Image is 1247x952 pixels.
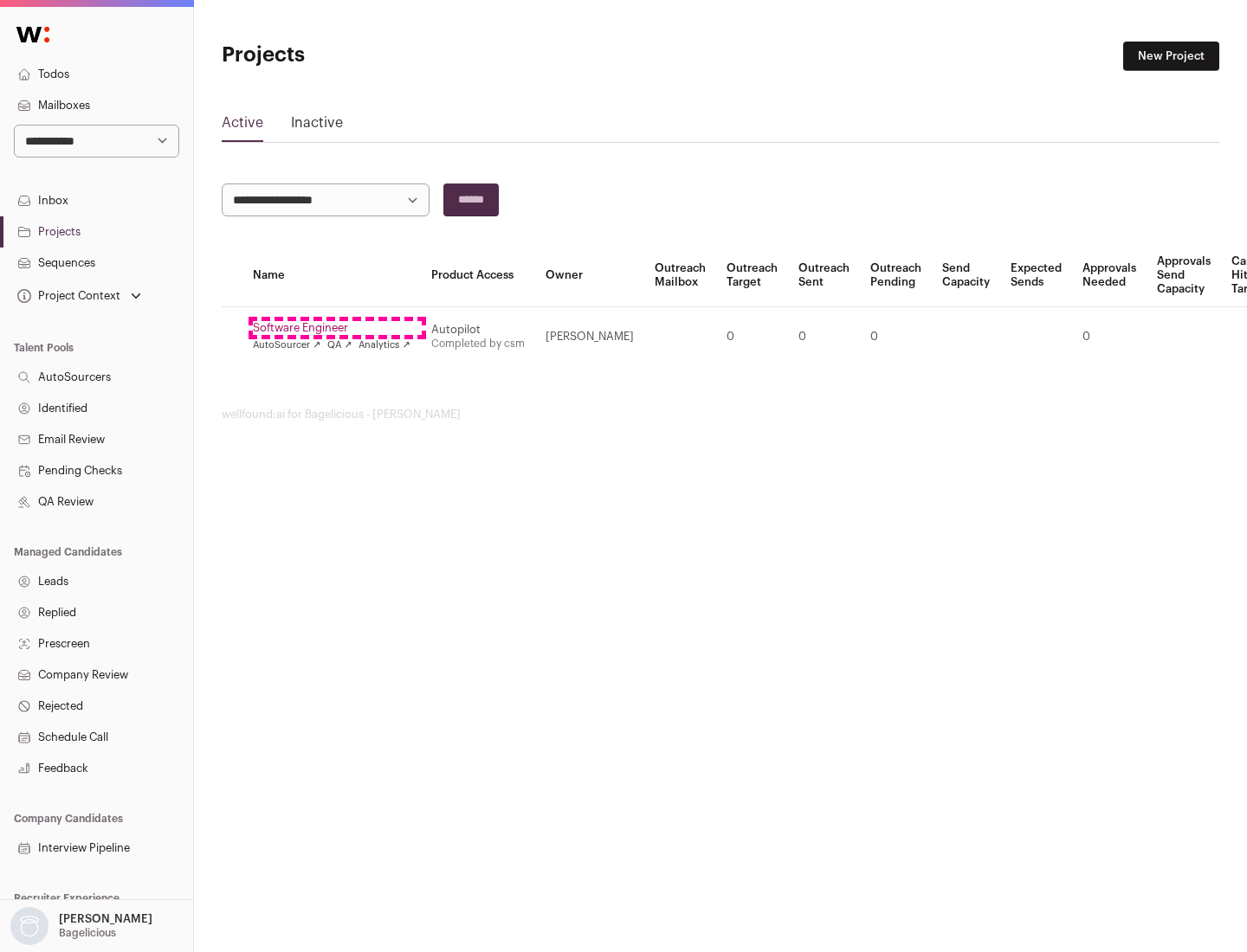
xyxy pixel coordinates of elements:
[10,907,48,945] img: nopic.png
[222,42,554,69] h1: Projects
[291,113,343,140] a: Inactive
[535,244,644,307] th: Owner
[788,244,860,307] th: Outreach Sent
[7,907,156,945] button: Open dropdown
[253,321,410,335] a: Software Engineer
[1000,244,1072,307] th: Expected Sends
[222,113,263,140] a: Active
[431,338,525,349] a: Completed by csm
[431,323,525,337] div: Autopilot
[359,338,410,352] a: Analytics ↗
[788,307,860,367] td: 0
[535,307,644,367] td: [PERSON_NAME]
[14,284,145,308] button: Open dropdown
[59,912,152,926] p: [PERSON_NAME]
[716,307,788,367] td: 0
[644,244,716,307] th: Outreach Mailbox
[222,408,1219,421] footer: wellfound:ai for Bagelicious - [PERSON_NAME]
[242,244,421,307] th: Name
[1072,244,1147,307] th: Approvals Needed
[59,926,116,940] p: Bagelicious
[253,338,320,352] a: AutoSourcer ↗
[932,244,1000,307] th: Send Capacity
[860,307,932,367] td: 0
[7,17,59,52] img: Wellfound
[1147,244,1221,307] th: Approvals Send Capacity
[860,244,932,307] th: Outreach Pending
[1072,307,1147,367] td: 0
[716,244,788,307] th: Outreach Target
[1123,42,1219,71] a: New Project
[327,338,352,352] a: QA ↗
[421,244,535,307] th: Product Access
[14,289,120,303] div: Project Context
